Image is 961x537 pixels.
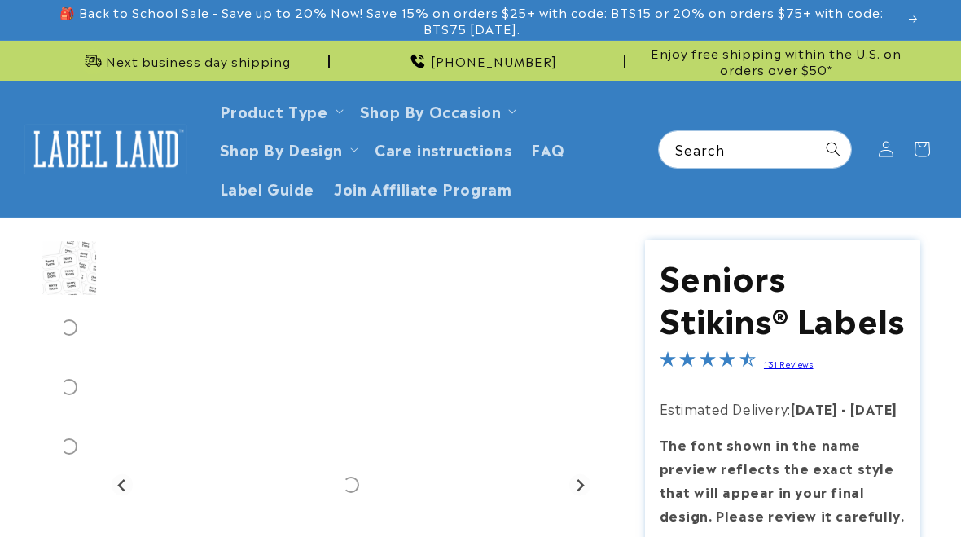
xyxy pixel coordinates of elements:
div: Announcement [631,41,920,81]
span: Shop By Occasion [360,101,502,120]
a: 131 Reviews [764,358,814,369]
p: Estimated Delivery: [660,397,906,420]
strong: - [841,398,847,418]
span: 🎒 Back to School Sale - Save up to 20% Now! Save 15% on orders $25+ with code: BTS15 or 20% on or... [41,4,902,36]
summary: Shop By Design [210,130,365,168]
div: Announcement [41,41,330,81]
div: Go to slide 4 [41,418,98,475]
button: Next slide [569,474,591,496]
img: Label Land [24,124,187,174]
a: Care instructions [365,130,521,168]
img: null [41,240,98,297]
span: Care instructions [375,139,511,158]
strong: [DATE] [850,398,897,418]
a: Label Guide [210,169,325,207]
a: Join Affiliate Program [324,169,521,207]
span: [PHONE_NUMBER] [431,53,557,69]
summary: Shop By Occasion [350,91,524,130]
strong: [DATE] [791,398,838,418]
span: Join Affiliate Program [334,178,511,197]
span: FAQ [531,139,565,158]
a: Shop By Design [220,138,343,160]
strong: The font shown in the name preview reflects the exact style that will appear in your final design... [660,434,905,524]
button: Search [815,131,851,167]
div: Go to slide 5 [41,478,98,535]
span: Label Guide [220,178,315,197]
summary: Product Type [210,91,350,130]
iframe: Gorgias Floating Chat [619,460,945,521]
a: FAQ [521,130,575,168]
span: 4.3-star overall rating [660,353,756,372]
div: Go to slide 1 [41,240,98,297]
h1: Seniors Stikins® Labels [660,254,906,339]
span: Enjoy free shipping within the U.S. on orders over $50* [631,45,920,77]
div: Announcement [336,41,625,81]
span: Next business day shipping [106,53,291,69]
div: Go to slide 2 [41,299,98,356]
div: Go to slide 3 [41,359,98,416]
a: Product Type [220,99,328,121]
a: Label Land [19,117,194,180]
